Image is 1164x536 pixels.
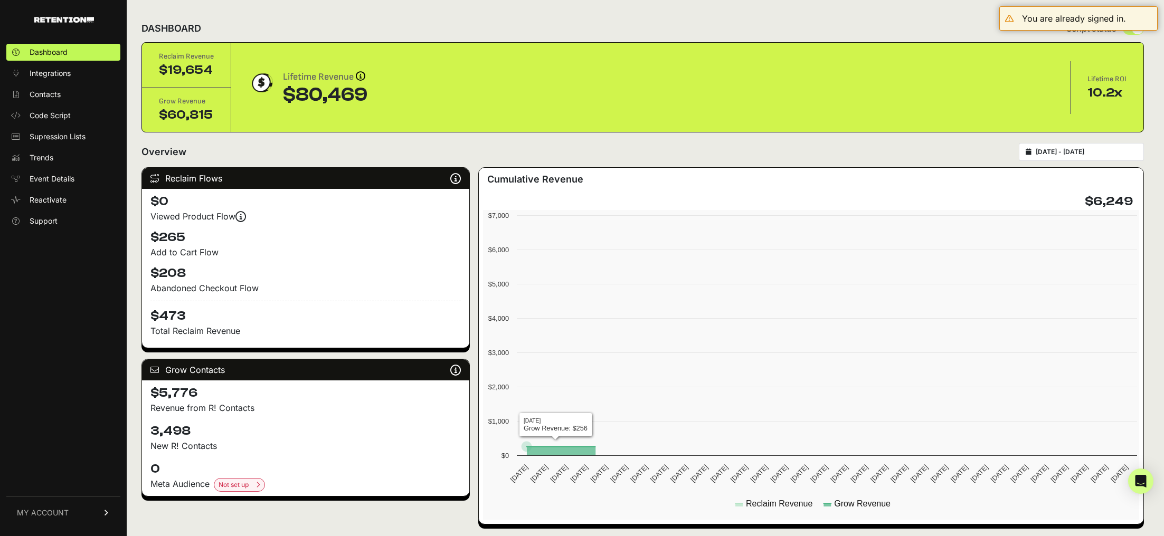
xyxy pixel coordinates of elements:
[141,145,186,159] h2: Overview
[929,463,950,484] text: [DATE]
[159,51,214,62] div: Reclaim Revenue
[488,349,509,357] text: $3,000
[487,172,583,187] h3: Cumulative Revenue
[869,463,889,484] text: [DATE]
[159,107,214,123] div: $60,815
[689,463,709,484] text: [DATE]
[150,282,461,294] div: Abandoned Checkout Flow
[17,508,69,518] span: MY ACCOUNT
[6,213,120,229] a: Support
[746,499,812,508] text: Reclaim Revenue
[649,463,669,484] text: [DATE]
[1085,193,1133,210] h4: $6,249
[30,47,68,58] span: Dashboard
[6,128,120,145] a: Supression Lists
[6,65,120,82] a: Integrations
[30,89,61,100] span: Contacts
[1022,12,1126,25] div: You are already signed in.
[835,499,891,508] text: Grow Revenue
[150,246,461,259] div: Add to Cart Flow
[488,246,509,254] text: $6,000
[789,463,810,484] text: [DATE]
[488,212,509,219] text: $7,000
[6,107,120,124] a: Code Script
[488,314,509,322] text: $4,000
[729,463,750,484] text: [DATE]
[141,21,201,36] h2: DASHBOARD
[6,496,120,529] a: MY ACCOUNT
[1109,463,1130,484] text: [DATE]
[549,463,570,484] text: [DATE]
[629,463,650,484] text: [DATE]
[488,280,509,288] text: $5,000
[569,463,590,484] text: [DATE]
[709,463,730,484] text: [DATE]
[30,110,71,121] span: Code Script
[1009,463,1030,484] text: [DATE]
[159,96,214,107] div: Grow Revenue
[30,152,53,163] span: Trends
[909,463,930,484] text: [DATE]
[6,170,120,187] a: Event Details
[1087,84,1127,101] div: 10.2x
[849,463,869,484] text: [DATE]
[235,216,246,217] i: Events are firing, and revenue is coming soon! Reclaim revenue is updated nightly.
[150,210,461,223] div: Viewed Product Flow
[150,385,461,401] h4: $5,776
[142,359,469,380] div: Grow Contacts
[30,195,67,205] span: Reactivate
[150,477,461,492] div: Meta Audience
[150,265,461,282] h4: $208
[150,439,461,452] p: New R! Contacts
[769,463,790,484] text: [DATE]
[142,168,469,189] div: Reclaim Flows
[248,70,275,96] img: dollar-coin-05c43ed7efb7bc0c12610022525b4bbbb207c7efeef5aecc26f025e68dcafac9.png
[829,463,850,484] text: [DATE]
[1049,463,1070,484] text: [DATE]
[30,216,58,226] span: Support
[30,131,86,142] span: Supression Lists
[150,423,461,439] h4: 3,498
[34,17,94,23] img: Retention.com
[609,463,630,484] text: [DATE]
[1128,468,1153,494] div: Open Intercom Messenger
[150,229,461,246] h4: $265
[150,193,461,210] h4: $0
[6,149,120,166] a: Trends
[1089,463,1110,484] text: [DATE]
[150,324,461,337] p: Total Reclaim Revenue
[30,174,74,184] span: Event Details
[501,452,509,460] text: $0
[529,463,550,484] text: [DATE]
[1087,74,1127,84] div: Lifetime ROI
[589,463,610,484] text: [DATE]
[488,383,509,391] text: $2,000
[6,86,120,103] a: Contacts
[1029,463,1050,484] text: [DATE]
[150,301,461,324] h4: $473
[30,68,71,79] span: Integrations
[159,62,214,79] div: $19,654
[669,463,689,484] text: [DATE]
[749,463,770,484] text: [DATE]
[283,84,367,106] div: $80,469
[488,417,509,425] text: $1,000
[809,463,830,484] text: [DATE]
[889,463,910,484] text: [DATE]
[1069,463,1090,484] text: [DATE]
[6,44,120,61] a: Dashboard
[150,401,461,414] p: Revenue from R! Contacts
[969,463,990,484] text: [DATE]
[6,192,120,208] a: Reactivate
[949,463,970,484] text: [DATE]
[989,463,1010,484] text: [DATE]
[283,70,367,84] div: Lifetime Revenue
[150,461,461,477] h4: 0
[509,463,529,484] text: [DATE]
